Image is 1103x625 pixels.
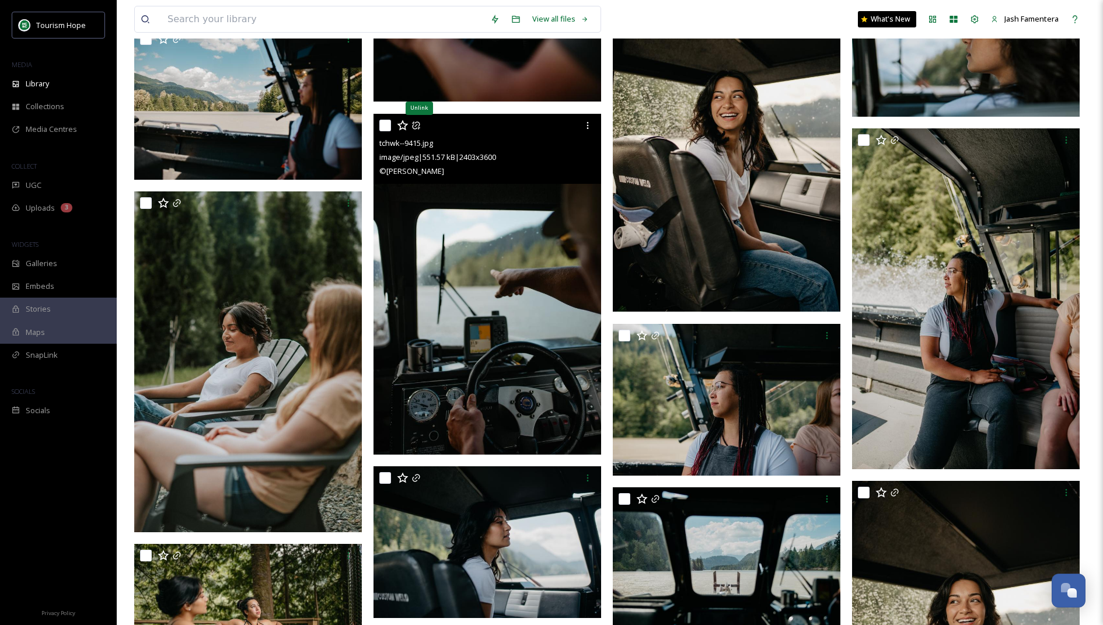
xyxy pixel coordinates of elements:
[985,8,1064,30] a: Jash Famentera
[26,180,41,191] span: UGC
[134,27,362,179] img: tchwk--9401.jpg
[41,605,75,619] a: Privacy Policy
[858,11,916,27] a: What's New
[12,240,39,249] span: WIDGETS
[12,387,35,396] span: SOCIALS
[26,258,57,269] span: Galleries
[613,324,840,476] img: tchwk--9412.jpg
[26,101,64,112] span: Collections
[406,102,433,114] div: Unlink
[379,152,496,162] span: image/jpeg | 551.57 kB | 2403 x 3600
[379,138,433,148] span: tchwk--9415.jpg
[374,466,601,618] img: tchwk--9398.jpg
[26,405,50,416] span: Socials
[12,162,37,170] span: COLLECT
[852,128,1080,469] img: tchwk--9439.jpg
[61,203,72,212] div: 3
[374,114,601,455] img: tchwk--9415.jpg
[26,202,55,214] span: Uploads
[12,60,32,69] span: MEDIA
[379,166,444,176] span: © [PERSON_NAME]
[1052,574,1085,607] button: Open Chat
[1004,13,1059,24] span: Jash Famentera
[26,303,51,315] span: Stories
[134,191,362,532] img: tchwk--0140.jpg
[26,350,58,361] span: SnapLink
[26,281,54,292] span: Embeds
[162,6,484,32] input: Search your library
[26,78,49,89] span: Library
[26,327,45,338] span: Maps
[26,124,77,135] span: Media Centres
[526,8,595,30] a: View all files
[36,20,86,30] span: Tourism Hope
[19,19,30,31] img: logo.png
[41,609,75,617] span: Privacy Policy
